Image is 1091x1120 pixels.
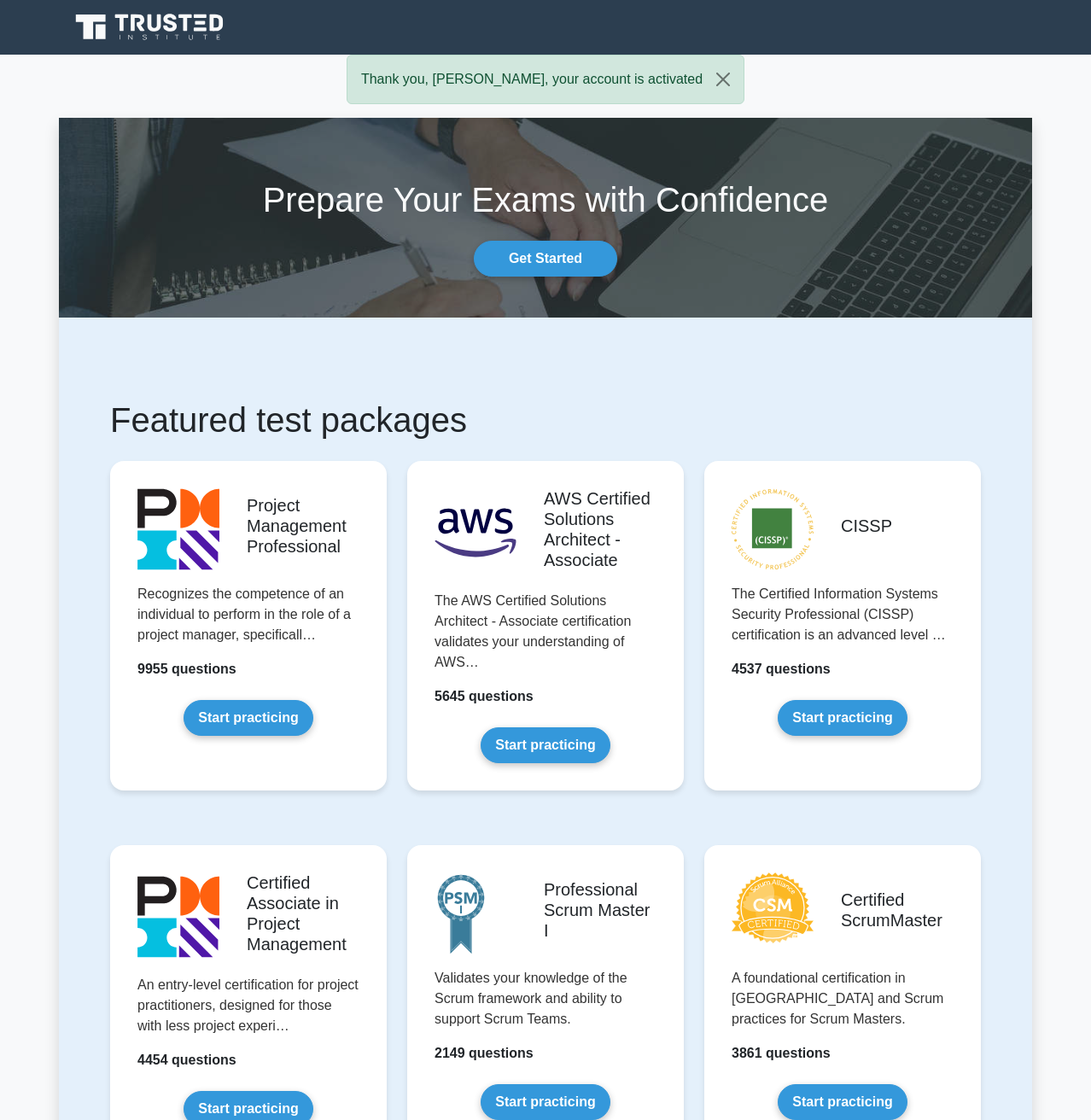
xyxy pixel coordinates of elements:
h1: Featured test packages [110,400,981,440]
a: Get Started [474,241,617,277]
a: Start practicing [481,727,610,763]
h1: Prepare Your Exams with Confidence [59,179,1032,220]
a: Start practicing [184,700,312,736]
a: Start practicing [481,1084,610,1120]
a: Start practicing [778,700,907,736]
button: Close [703,55,744,103]
a: Start practicing [778,1084,907,1120]
div: Thank you, [PERSON_NAME], your account is activated [347,55,744,104]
